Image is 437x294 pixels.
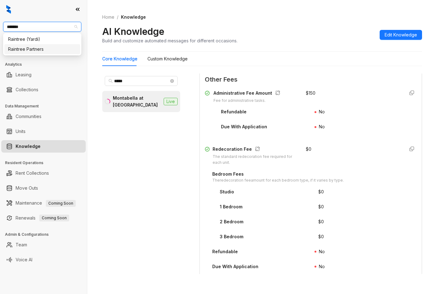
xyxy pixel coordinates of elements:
[221,123,267,130] div: Due With Application
[214,98,283,104] div: Fee for administrative tasks.
[16,140,41,153] a: Knowledge
[6,5,11,14] img: logo
[1,140,86,153] li: Knowledge
[5,103,87,109] h3: Data Management
[318,203,324,210] div: $ 0
[319,249,325,254] span: No
[319,124,325,129] span: No
[1,125,86,138] li: Units
[5,232,87,237] h3: Admin & Configurations
[39,215,69,221] span: Coming Soon
[1,167,86,179] li: Rent Collections
[212,178,344,183] div: The redecoration fee amount for each bedroom type, if it varies by type.
[318,233,324,240] div: $ 0
[220,203,243,210] div: 1 Bedroom
[318,188,324,195] div: $ 0
[1,239,86,251] li: Team
[147,55,188,62] div: Custom Knowledge
[108,79,113,83] span: search
[213,154,298,166] div: The standard redecoration fee required for each unit.
[306,146,311,153] div: $ 0
[16,239,27,251] a: Team
[16,83,38,96] a: Collections
[16,167,49,179] a: Rent Collections
[1,110,86,123] li: Communities
[1,182,86,194] li: Move Outs
[4,44,80,54] div: Raintree Partners
[46,200,76,207] span: Coming Soon
[213,146,298,154] div: Redecoration Fee
[113,95,161,108] div: Montabella at [GEOGRAPHIC_DATA]
[214,90,283,98] div: Administrative Fee Amount
[16,182,38,194] a: Move Outs
[212,171,344,178] div: Bedroom Fees
[102,26,164,37] h2: AI Knowledge
[16,212,69,224] a: RenewalsComing Soon
[170,79,174,83] span: close-circle
[221,108,247,115] div: Refundable
[1,197,86,209] li: Maintenance
[4,34,80,44] div: Raintree (Yardi)
[1,69,86,81] li: Leasing
[101,14,116,21] a: Home
[121,14,146,20] span: Knowledge
[319,264,325,269] span: No
[205,75,417,84] span: Other Fees
[385,31,417,38] span: Edit Knowledge
[1,42,86,54] li: Leads
[1,83,86,96] li: Collections
[8,36,76,43] div: Raintree (Yardi)
[1,212,86,224] li: Renewals
[212,248,238,255] div: Refundable
[16,110,41,123] a: Communities
[318,218,324,225] div: $ 0
[1,254,86,266] li: Voice AI
[8,46,76,53] div: Raintree Partners
[319,109,325,114] span: No
[16,125,26,138] a: Units
[16,69,31,81] a: Leasing
[102,55,137,62] div: Core Knowledge
[380,30,422,40] button: Edit Knowledge
[220,188,234,195] div: Studio
[16,254,32,266] a: Voice AI
[220,218,243,225] div: 2 Bedroom
[5,62,87,67] h3: Analytics
[212,263,258,270] div: Due With Application
[164,98,178,105] span: Live
[5,160,87,166] h3: Resident Operations
[306,90,315,97] div: $ 150
[220,233,243,240] div: 3 Bedroom
[102,37,238,44] div: Build and customize automated messages for different occasions.
[117,14,118,21] li: /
